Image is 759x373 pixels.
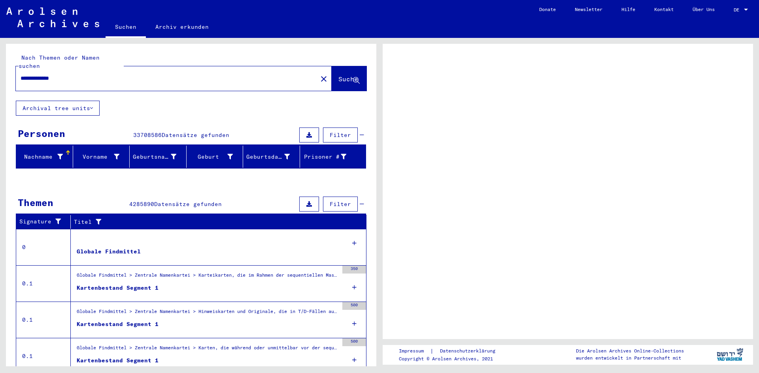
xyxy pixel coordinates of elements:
div: Nachname [19,150,73,163]
div: Titel [74,216,359,228]
img: Arolsen_neg.svg [6,7,99,27]
mat-header-cell: Prisoner # [300,146,366,168]
div: | [399,347,505,355]
div: Geburtsdatum [246,150,300,163]
a: Datenschutzerklärung [434,347,505,355]
div: Geburtsname [133,153,176,161]
img: yv_logo.png [715,345,745,364]
div: Signature [19,217,64,226]
div: Kartenbestand Segment 1 [77,320,159,328]
div: Vorname [76,150,130,163]
div: Kartenbestand Segment 1 [77,284,159,292]
div: 500 [342,338,366,346]
div: Prisoner # [303,153,347,161]
td: 0.1 [16,302,71,338]
p: wurden entwickelt in Partnerschaft mit [576,354,684,362]
div: Globale Findmittel [77,247,141,256]
mat-header-cell: Vorname [73,146,130,168]
span: 4285890 [129,201,154,208]
div: Geburt‏ [190,153,233,161]
button: Suche [332,66,366,91]
div: Globale Findmittel > Zentrale Namenkartei > Hinweiskarten und Originale, die in T/D-Fällen aufgef... [77,308,338,319]
div: Titel [74,218,351,226]
p: Die Arolsen Archives Online-Collections [576,347,684,354]
div: Globale Findmittel > Zentrale Namenkartei > Karten, die während oder unmittelbar vor der sequenti... [77,344,338,355]
span: Filter [330,131,351,139]
div: Globale Findmittel > Zentrale Namenkartei > Karteikarten, die im Rahmen der sequentiellen Massend... [77,272,338,283]
div: Themen [18,195,53,210]
button: Filter [323,197,358,212]
mat-header-cell: Geburtsdatum [243,146,300,168]
span: Datensätze gefunden [162,131,229,139]
div: 350 [342,266,366,274]
td: 0 [16,229,71,265]
p: Copyright © Arolsen Archives, 2021 [399,355,505,362]
a: Suchen [106,17,146,38]
a: Archiv erkunden [146,17,218,36]
button: Filter [323,127,358,142]
div: Geburtsdatum [246,153,290,161]
button: Archival tree units [16,101,100,116]
mat-icon: close [319,74,329,84]
div: Geburtsname [133,150,186,163]
div: Vorname [76,153,120,161]
mat-header-cell: Geburtsname [130,146,187,168]
div: 500 [342,302,366,310]
span: Suche [338,75,358,83]
td: 0.1 [16,265,71,302]
mat-label: Nach Themen oder Namen suchen [19,54,100,69]
div: Personen [18,126,65,141]
span: Filter [330,201,351,208]
mat-header-cell: Geburt‏ [187,146,244,168]
div: Nachname [19,153,63,161]
span: DE [734,7,742,13]
div: Signature [19,216,72,228]
div: Prisoner # [303,150,357,163]
mat-header-cell: Nachname [16,146,73,168]
span: 33708586 [133,131,162,139]
button: Clear [316,71,332,86]
span: Datensätze gefunden [154,201,222,208]
div: Kartenbestand Segment 1 [77,356,159,365]
div: Geburt‏ [190,150,243,163]
a: Impressum [399,347,430,355]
